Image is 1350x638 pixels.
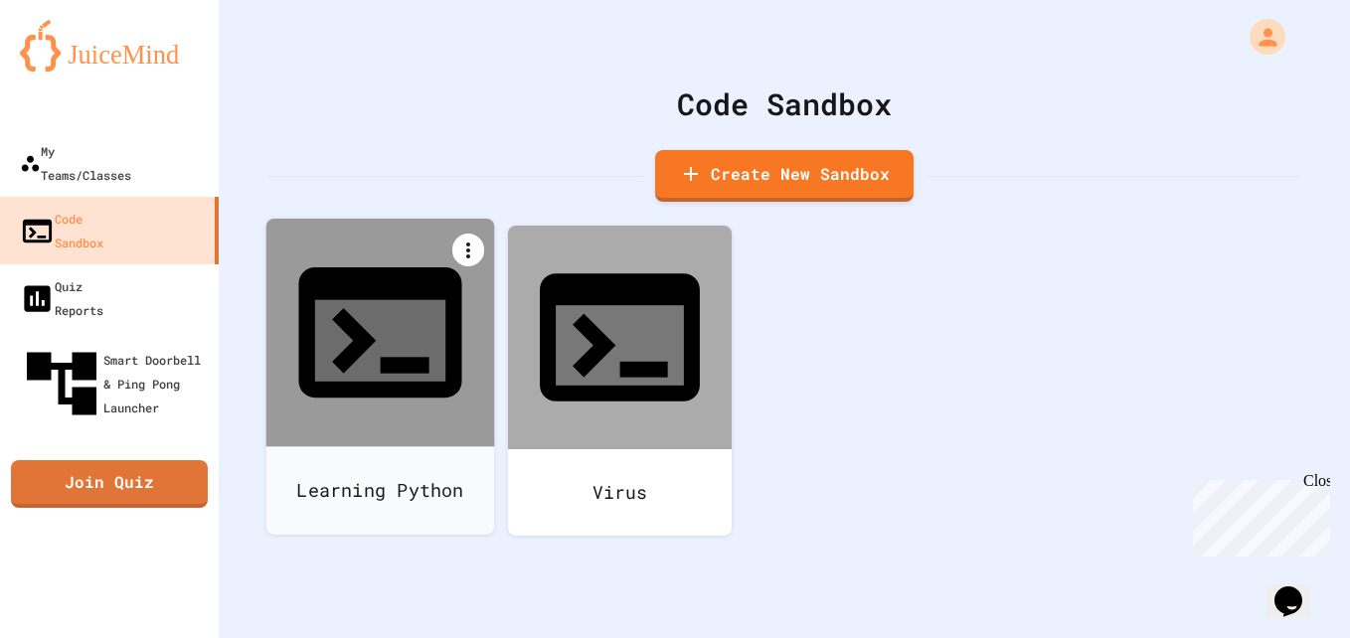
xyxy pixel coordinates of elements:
a: Learning Python [266,219,495,535]
a: Join Quiz [11,460,208,508]
div: Code Sandbox [20,207,103,254]
a: Create New Sandbox [655,150,914,202]
iframe: chat widget [1266,558,1330,618]
div: Code Sandbox [268,81,1300,126]
iframe: chat widget [1185,472,1330,557]
div: My Account [1229,14,1290,60]
div: Learning Python [266,446,495,535]
div: Smart Doorbell & Ping Pong Launcher [20,342,211,425]
div: Virus [508,449,732,536]
img: logo-orange.svg [20,20,199,72]
div: My Teams/Classes [20,139,131,187]
div: Chat with us now!Close [8,8,137,126]
div: Quiz Reports [20,274,103,322]
a: Virus [508,226,732,536]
